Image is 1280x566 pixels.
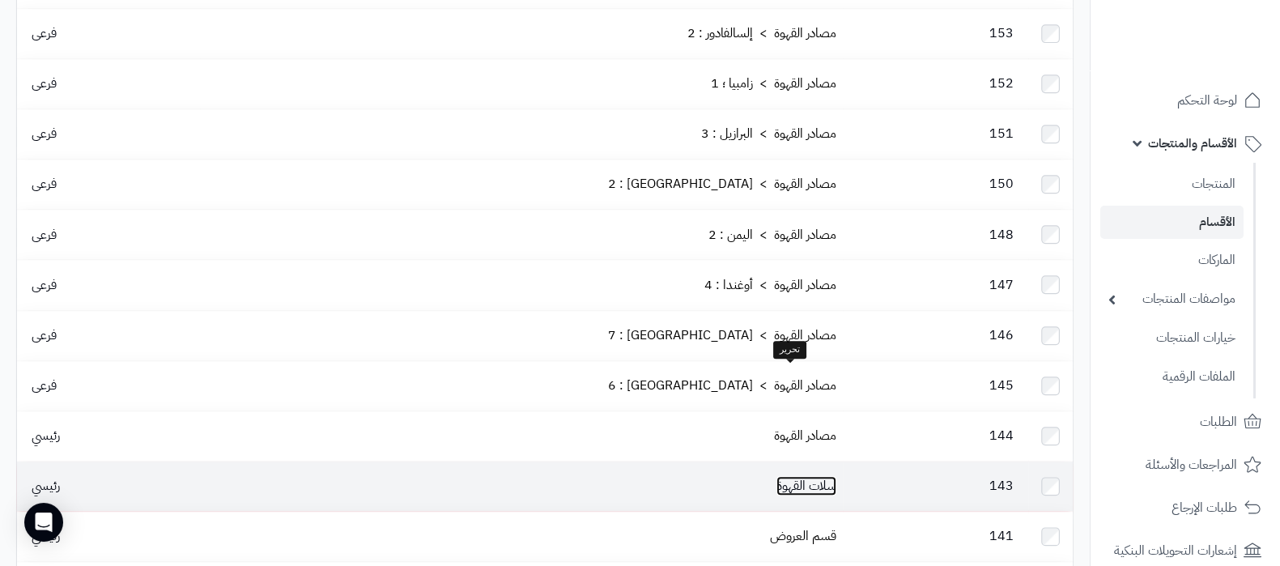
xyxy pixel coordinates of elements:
[1100,402,1270,441] a: الطلبات
[23,23,65,43] span: فرعى
[981,426,1022,445] span: 144
[981,275,1022,295] span: 147
[1100,321,1244,355] a: خيارات المنتجات
[608,174,836,194] a: مصادر القهوة > [GEOGRAPHIC_DATA] : 2
[981,23,1022,43] span: 153
[23,124,65,143] span: فرعى
[708,225,836,245] a: مصادر القهوة > اليمن : 2
[1172,496,1237,519] span: طلبات الإرجاع
[1177,89,1237,112] span: لوحة التحكم
[1146,453,1237,476] span: المراجعات والأسئلة
[1100,445,1270,484] a: المراجعات والأسئلة
[711,74,836,93] a: مصادر القهوة > زامبيا ؛ 1
[981,174,1022,194] span: 150
[981,225,1022,245] span: 148
[774,426,836,445] a: مصادر القهوة
[1114,539,1237,562] span: إشعارات التحويلات البنكية
[981,124,1022,143] span: 151
[773,341,806,359] div: تحرير
[1200,411,1237,433] span: الطلبات
[1100,282,1244,317] a: مواصفات المنتجات
[704,275,836,295] a: مصادر القهوة > أوغندا : 4
[701,124,836,143] a: مصادر القهوة > البرازيل : 3
[981,74,1022,93] span: 152
[608,326,836,345] a: مصادر القهوة > [GEOGRAPHIC_DATA] : 7
[23,526,68,546] span: رئيسي
[1100,360,1244,394] a: الملفات الرقمية
[770,526,836,546] a: قسم العروض
[23,326,65,345] span: فرعى
[24,503,63,542] div: Open Intercom Messenger
[776,476,836,496] a: سلات القهوة
[23,225,65,245] span: فرعى
[1100,206,1244,239] a: الأقسام
[23,74,65,93] span: فرعى
[608,376,836,395] a: مصادر القهوة > [GEOGRAPHIC_DATA] : 6
[981,326,1022,345] span: 146
[687,23,836,43] a: مصادر القهوة > إلسالفادور : 2
[1170,40,1265,74] img: logo-2.png
[1148,132,1237,155] span: الأقسام والمنتجات
[1100,243,1244,278] a: الماركات
[981,526,1022,546] span: 141
[23,476,68,496] span: رئيسي
[23,426,68,445] span: رئيسي
[23,174,65,194] span: فرعى
[23,376,65,395] span: فرعى
[1100,81,1270,120] a: لوحة التحكم
[23,275,65,295] span: فرعى
[1100,488,1270,527] a: طلبات الإرجاع
[981,476,1022,496] span: 143
[981,376,1022,395] span: 145
[1100,167,1244,202] a: المنتجات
